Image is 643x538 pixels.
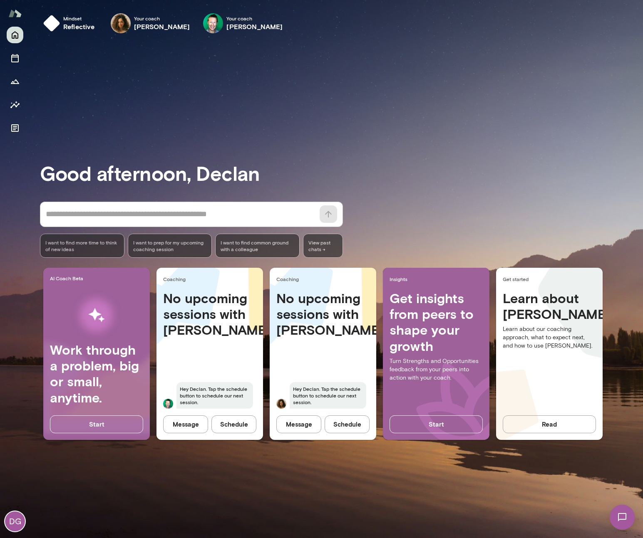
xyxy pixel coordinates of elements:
[203,13,223,33] img: Brian Lawrence
[8,5,22,21] img: Mento
[50,342,143,406] h4: Work through a problem, big or small, anytime.
[45,239,119,252] span: I want to find more time to think of new ideas
[211,415,256,433] button: Schedule
[40,10,102,37] button: Mindsetreflective
[390,290,483,354] h4: Get insights from peers to shape your growth
[63,22,95,32] h6: reflective
[163,415,208,433] button: Message
[325,415,370,433] button: Schedule
[128,234,212,258] div: I want to prep for my upcoming coaching session
[43,15,60,32] img: mindset
[390,415,483,433] button: Start
[7,96,23,113] button: Insights
[303,234,343,258] span: View past chats ->
[215,234,300,258] div: I want to find common ground with a colleague
[134,15,190,22] span: Your coach
[5,511,25,531] div: DG
[7,50,23,67] button: Sessions
[503,415,596,433] button: Read
[63,15,95,22] span: Mindset
[50,275,146,281] span: AI Coach Beta
[290,382,366,409] span: Hey Declan. Tap the schedule button to schedule our next session.
[7,27,23,43] button: Home
[134,22,190,32] h6: [PERSON_NAME]
[163,399,173,409] img: Brian Lawrence Lawrence
[226,15,283,22] span: Your coach
[111,13,131,33] img: Najla Elmachtoub
[226,22,283,32] h6: [PERSON_NAME]
[221,239,294,252] span: I want to find common ground with a colleague
[60,289,134,342] img: AI Workflows
[105,10,196,37] div: Najla ElmachtoubYour coach[PERSON_NAME]
[7,73,23,90] button: Growth Plan
[503,276,599,282] span: Get started
[390,357,483,382] p: Turn Strengths and Opportunities feedback from your peers into action with your coach.
[276,290,370,338] h4: No upcoming sessions with [PERSON_NAME]
[133,239,207,252] span: I want to prep for my upcoming coaching session
[163,276,260,282] span: Coaching
[50,415,143,433] button: Start
[276,399,286,409] img: Najla Elmachtoub Elmachtoub
[503,325,596,350] p: Learn about our coaching approach, what to expect next, and how to use [PERSON_NAME].
[176,382,253,409] span: Hey Declan. Tap the schedule button to schedule our next session.
[7,120,23,136] button: Documents
[390,276,486,282] span: Insights
[163,290,256,338] h4: No upcoming sessions with [PERSON_NAME]
[40,161,643,185] h3: Good afternoon, Declan
[276,276,373,282] span: Coaching
[40,234,124,258] div: I want to find more time to think of new ideas
[503,290,596,322] h4: Learn about [PERSON_NAME]
[197,10,288,37] div: Brian LawrenceYour coach[PERSON_NAME]
[276,415,321,433] button: Message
